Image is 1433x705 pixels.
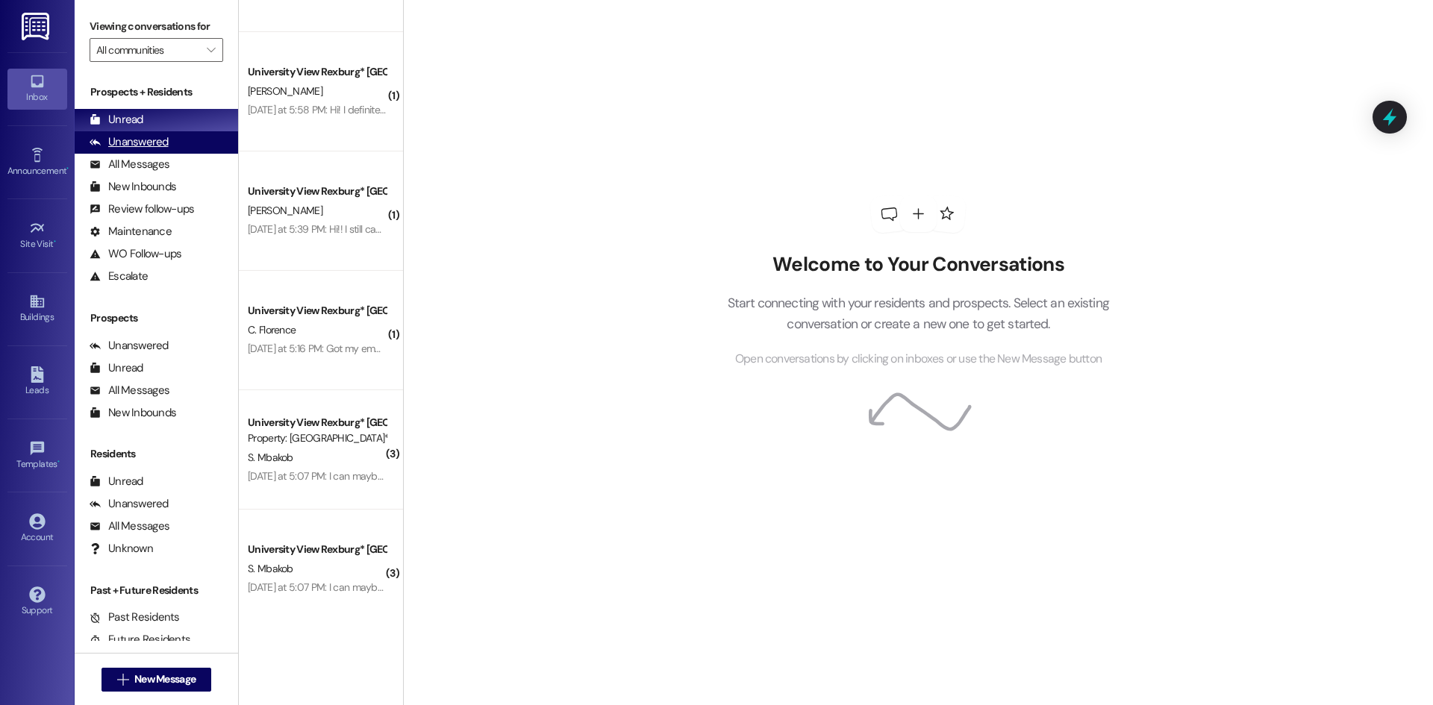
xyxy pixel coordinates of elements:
div: University View Rexburg* [GEOGRAPHIC_DATA] [248,415,386,430]
i:  [207,44,215,56]
button: New Message [102,668,212,692]
div: Unread [90,474,143,489]
div: University View Rexburg* [GEOGRAPHIC_DATA] [248,64,386,80]
div: University View Rexburg* [GEOGRAPHIC_DATA] [248,542,386,557]
span: [PERSON_NAME] [248,204,322,217]
span: • [57,457,60,467]
div: [DATE] at 5:39 PM: Hi!! I still can't submit maintenance requests, but our ac is still not workin... [248,222,1335,236]
div: New Inbounds [90,405,176,421]
a: Support [7,582,67,622]
a: Site Visit • [7,216,67,256]
h2: Welcome to Your Conversations [705,253,1131,277]
a: Account [7,509,67,549]
div: [DATE] at 5:58 PM: Hi! I definitely will pick it up when I get there. I plan to arrive on the 12t... [248,103,724,116]
label: Viewing conversations for [90,15,223,38]
div: All Messages [90,383,169,398]
div: WO Follow-ups [90,246,181,262]
div: [DATE] at 5:07 PM: I can maybe ask one of my friends to come grab it [248,469,547,483]
a: Buildings [7,289,67,329]
div: Residents [75,446,238,462]
span: C. Florence [248,323,296,336]
div: [DATE] at 5:07 PM: I can maybe ask one of my friends to come grab it [248,580,547,594]
div: Review follow-ups [90,201,194,217]
div: Unanswered [90,496,169,512]
div: Unknown [90,541,153,557]
div: Past + Future Residents [75,583,238,598]
span: [PERSON_NAME] [248,84,322,98]
i:  [117,674,128,686]
div: Unanswered [90,134,169,150]
div: Prospects [75,310,238,326]
span: S. Mbakob [248,562,293,575]
div: Escalate [90,269,148,284]
span: S. Mbakob [248,451,293,464]
span: • [66,163,69,174]
div: Unread [90,112,143,128]
a: Leads [7,362,67,402]
p: Start connecting with your residents and prospects. Select an existing conversation or create a n... [705,292,1131,335]
input: All communities [96,38,199,62]
span: • [54,236,56,247]
a: Inbox [7,69,67,109]
span: Open conversations by clicking on inboxes or use the New Message button [735,350,1102,369]
div: Unanswered [90,338,169,354]
div: University View Rexburg* [GEOGRAPHIC_DATA] [248,303,386,319]
div: All Messages [90,157,169,172]
div: New Inbounds [90,179,176,195]
div: Past Residents [90,610,180,625]
div: Maintenance [90,224,172,239]
div: Future Residents [90,632,190,648]
div: All Messages [90,518,169,534]
div: [DATE] at 5:16 PM: Got my email! [EMAIL_ADDRESS][DOMAIN_NAME] Thanks for the help [248,342,630,355]
div: Unread [90,360,143,376]
div: Property: [GEOGRAPHIC_DATA]* [248,430,386,446]
a: Templates • [7,436,67,476]
div: Prospects + Residents [75,84,238,100]
span: New Message [134,671,196,687]
img: ResiDesk Logo [22,13,52,40]
div: University View Rexburg* [GEOGRAPHIC_DATA] [248,184,386,199]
